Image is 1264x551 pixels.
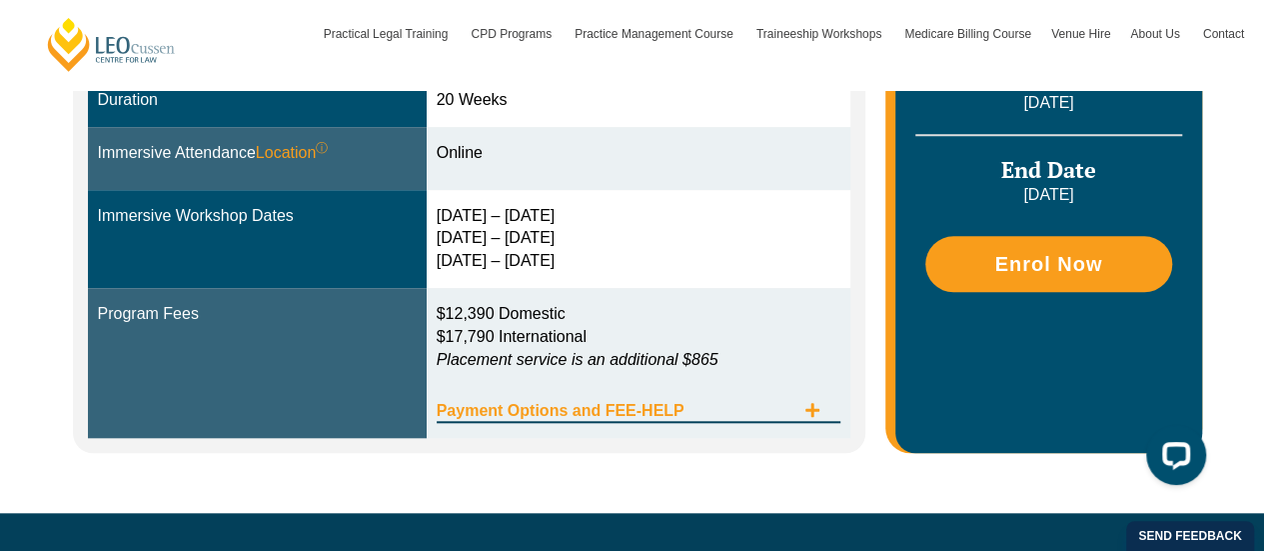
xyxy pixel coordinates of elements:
a: CPD Programs [461,5,565,63]
a: Practical Legal Training [314,5,462,63]
div: Duration [98,89,417,112]
span: End Date [1001,155,1096,184]
div: Online [437,142,841,165]
a: Venue Hire [1041,5,1120,63]
span: Payment Options and FEE-HELP [437,403,795,419]
a: [PERSON_NAME] Centre for Law [45,16,178,73]
div: Immersive Workshop Dates [98,205,417,228]
iframe: LiveChat chat widget [1130,417,1214,501]
div: 20 Weeks [437,89,841,112]
a: Medicare Billing Course [894,5,1041,63]
p: [DATE] [915,92,1181,114]
p: [DATE] [915,184,1181,206]
span: Enrol Now [994,254,1102,274]
div: [DATE] – [DATE] [DATE] – [DATE] [DATE] – [DATE] [437,205,841,274]
em: Placement service is an additional $865 [437,351,718,368]
sup: ⓘ [316,141,328,155]
span: Location [256,142,329,165]
div: Program Fees [98,303,417,326]
a: Enrol Now [925,236,1171,292]
span: $12,390 Domestic [437,305,566,322]
a: Contact [1193,5,1254,63]
a: Practice Management Course [565,5,746,63]
a: About Us [1120,5,1192,63]
span: $17,790 International [437,328,587,345]
a: Traineeship Workshops [746,5,894,63]
div: Immersive Attendance [98,142,417,165]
